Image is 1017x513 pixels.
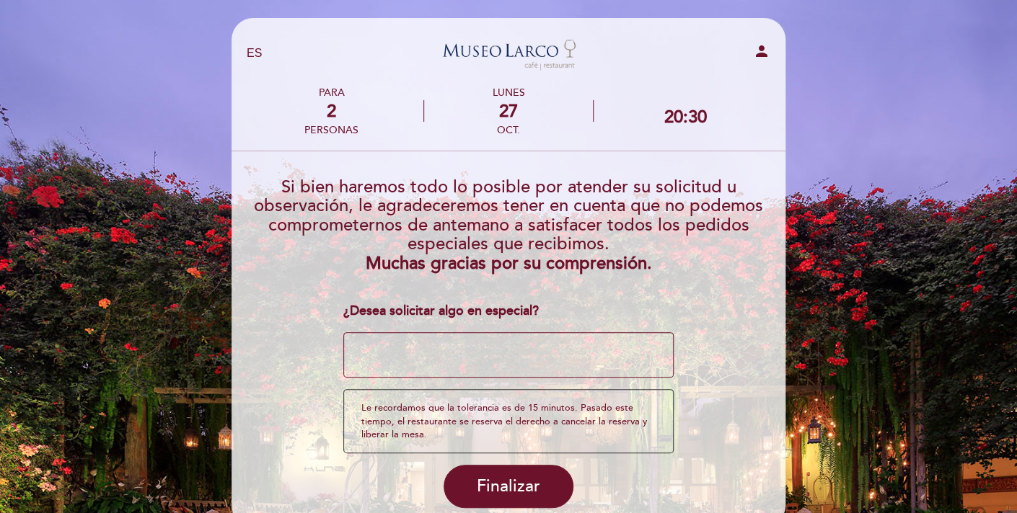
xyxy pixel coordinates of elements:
[444,465,573,508] button: Finalizar
[254,177,763,254] span: Si bien haremos todo lo posible por atender su solicitud u observación, le agradeceremos tener en...
[304,124,358,136] div: personas
[343,302,674,321] div: ¿Desea solicitar algo en especial?
[343,389,674,453] div: Le recordamos que la tolerancia es de 15 minutos. Pasado este tiempo, el restaurante se reserva e...
[366,253,652,274] b: Muchas gracias por su comprensión.
[424,101,592,122] div: 27
[424,124,592,136] div: oct.
[753,43,770,65] button: person
[477,476,540,496] span: Finalizar
[664,107,707,128] div: 20:30
[304,101,358,122] div: 2
[753,43,770,60] i: person
[424,86,592,99] div: lunes
[304,86,358,99] div: PARA
[418,34,599,73] a: Museo [PERSON_NAME][GEOGRAPHIC_DATA] - Restaurant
